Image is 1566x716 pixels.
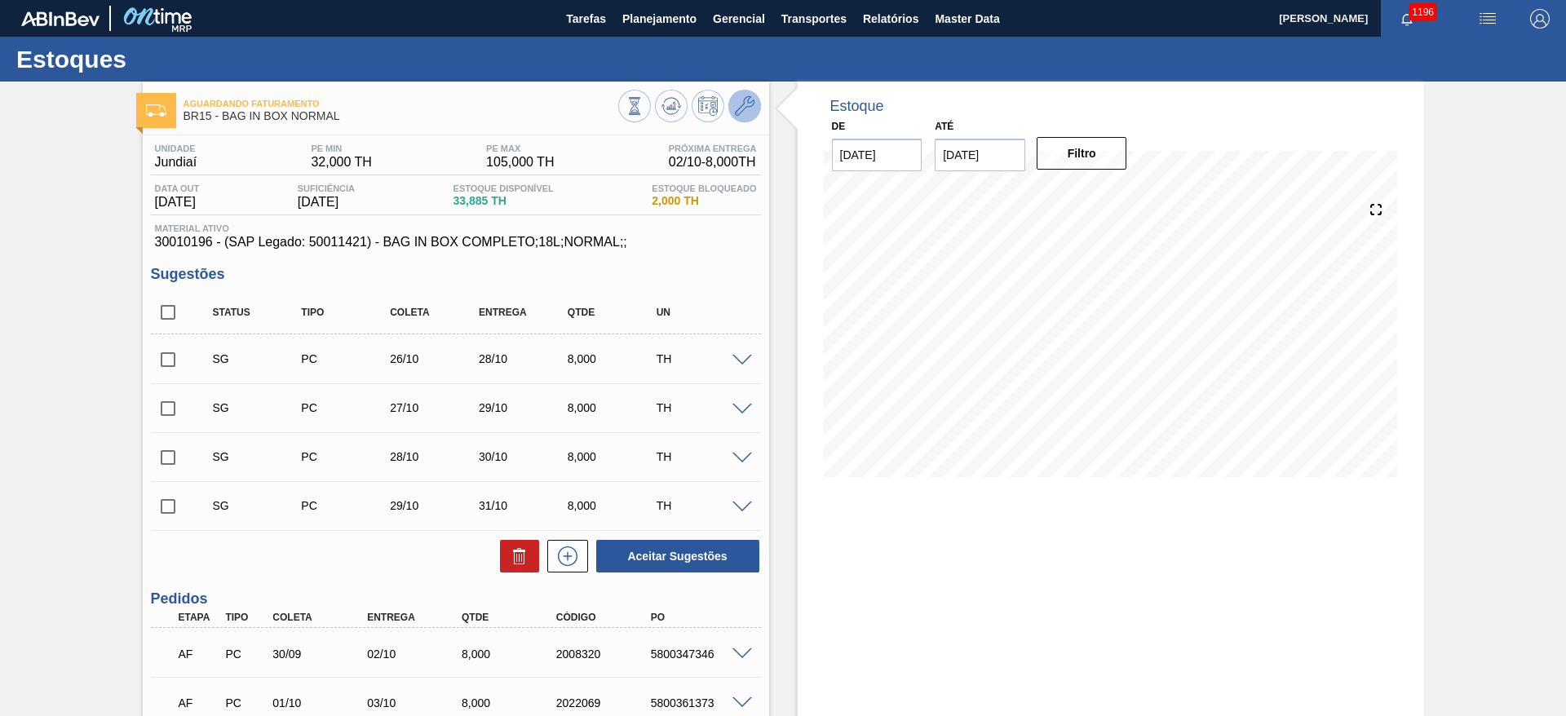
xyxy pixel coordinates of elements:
div: Pedido de Compra [297,352,396,365]
span: Suficiência [298,183,355,193]
div: PO [647,612,753,623]
button: Aceitar Sugestões [596,540,759,572]
div: 02/10/2025 [363,647,469,661]
div: Entrega [363,612,469,623]
div: Sugestão Criada [209,450,307,463]
div: 2022069 [552,696,658,709]
span: 2,000 TH [652,195,756,207]
span: Planejamento [622,9,697,29]
div: Coleta [386,307,484,318]
span: Próxima Entrega [669,144,757,153]
span: PE MIN [311,144,371,153]
div: 27/10/2025 [386,401,484,414]
div: 5800347346 [647,647,753,661]
button: Programar Estoque [692,90,724,122]
button: Visão Geral dos Estoques [618,90,651,122]
span: PE MAX [486,144,554,153]
span: 02/10 - 8,000 TH [669,155,757,170]
div: 03/10/2025 [363,696,469,709]
div: Tipo [297,307,396,318]
label: De [832,121,846,132]
button: Atualizar Gráfico [655,90,688,122]
div: UN [652,307,751,318]
div: Sugestão Criada [209,499,307,512]
div: 29/10/2025 [386,499,484,512]
label: Até [935,121,953,132]
h1: Estoques [16,50,306,69]
span: Unidade [155,144,197,153]
p: AF [179,647,219,661]
div: TH [652,401,751,414]
div: Qtde [564,307,662,318]
div: Sugestão Criada [209,401,307,414]
div: Nova sugestão [539,540,588,572]
div: 8,000 [564,499,662,512]
div: 26/10/2025 [386,352,484,365]
span: 32,000 TH [311,155,371,170]
span: 1196 [1409,3,1437,21]
h3: Sugestões [151,266,761,283]
button: Filtro [1037,137,1127,170]
div: Pedido de Compra [221,696,270,709]
div: Status [209,307,307,318]
span: 105,000 TH [486,155,554,170]
div: Pedido de Compra [297,450,396,463]
div: 8,000 [458,696,564,709]
div: 8,000 [564,352,662,365]
input: dd/mm/yyyy [832,139,922,171]
span: Material ativo [155,223,757,233]
div: 5800361373 [647,696,753,709]
div: Aguardando Faturamento [175,636,223,672]
div: 2008320 [552,647,658,661]
span: Data out [155,183,200,193]
span: Relatórios [863,9,918,29]
div: 8,000 [564,401,662,414]
div: Excluir Sugestões [492,540,539,572]
div: Aceitar Sugestões [588,538,761,574]
div: TH [652,352,751,365]
div: Sugestão Criada [209,352,307,365]
input: dd/mm/yyyy [935,139,1025,171]
p: AF [179,696,219,709]
div: Código [552,612,658,623]
span: Transportes [781,9,847,29]
span: Gerencial [713,9,765,29]
div: Pedido de Compra [297,401,396,414]
span: Jundiaí [155,155,197,170]
div: Entrega [475,307,573,318]
span: [DATE] [155,195,200,210]
span: Estoque Disponível [453,183,554,193]
div: 8,000 [458,647,564,661]
span: Estoque Bloqueado [652,183,756,193]
img: Logout [1530,9,1550,29]
div: 28/10/2025 [386,450,484,463]
h3: Pedidos [151,590,761,608]
div: TH [652,499,751,512]
span: Tarefas [566,9,606,29]
div: 30/09/2025 [268,647,374,661]
span: [DATE] [298,195,355,210]
div: 29/10/2025 [475,401,573,414]
span: BR15 - BAG IN BOX NORMAL [184,110,618,122]
div: TH [652,450,751,463]
div: 01/10/2025 [268,696,374,709]
img: userActions [1478,9,1497,29]
span: Master Data [935,9,999,29]
div: Estoque [830,98,884,115]
div: Pedido de Compra [297,499,396,512]
div: Pedido de Compra [221,647,270,661]
span: 30010196 - (SAP Legado: 50011421) - BAG IN BOX COMPLETO;18L;NORMAL;; [155,235,757,250]
div: Etapa [175,612,223,623]
button: Notificações [1381,7,1433,30]
span: 33,885 TH [453,195,554,207]
span: Aguardando Faturamento [184,99,618,108]
div: 30/10/2025 [475,450,573,463]
div: Coleta [268,612,374,623]
div: 28/10/2025 [475,352,573,365]
div: Qtde [458,612,564,623]
div: 8,000 [564,450,662,463]
img: TNhmsLtSVTkK8tSr43FrP2fwEKptu5GPRR3wAAAABJRU5ErkJggg== [21,11,100,26]
div: Tipo [221,612,270,623]
div: 31/10/2025 [475,499,573,512]
img: Ícone [146,104,166,117]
